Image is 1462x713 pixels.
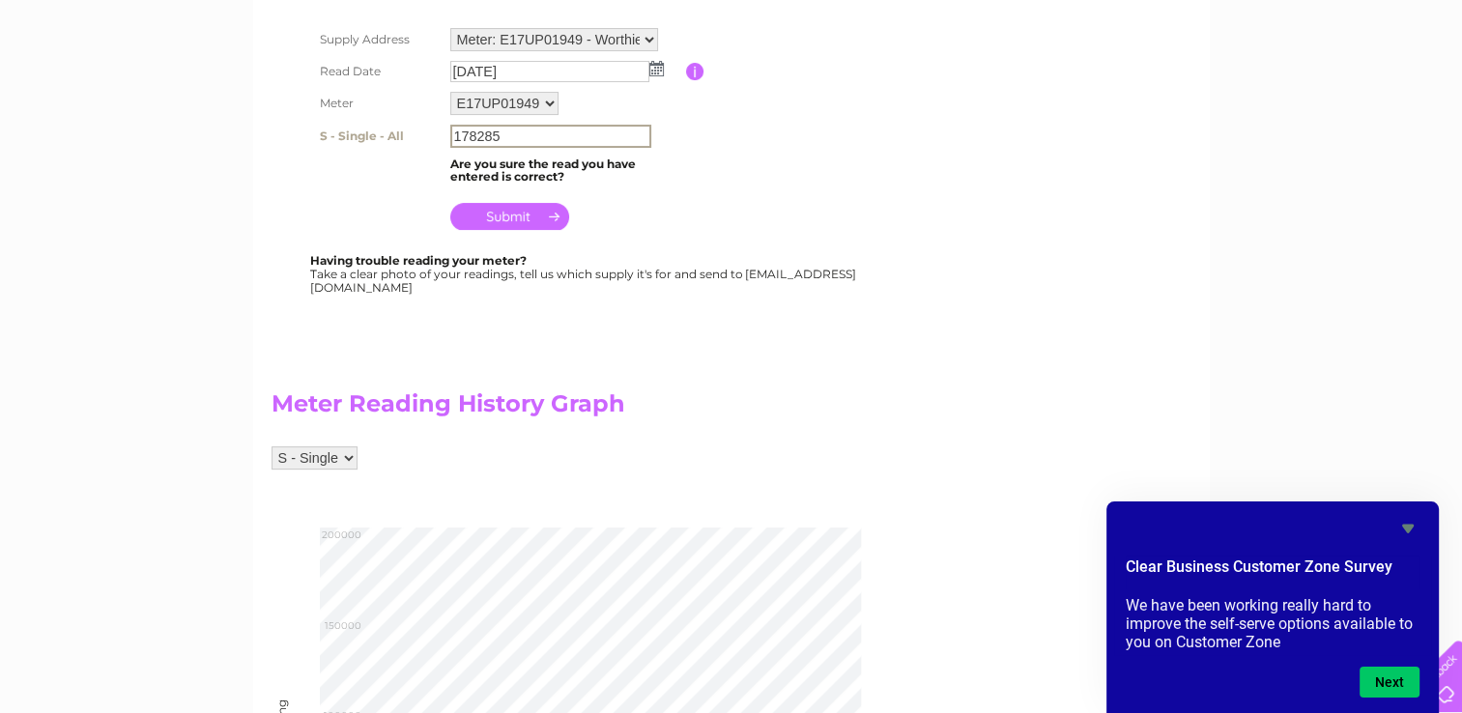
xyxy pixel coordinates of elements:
[310,253,527,268] b: Having trouble reading your meter?
[1398,82,1444,97] a: Log out
[51,50,150,109] img: logo.png
[1360,667,1419,698] button: Next question
[1224,82,1282,97] a: Telecoms
[686,63,704,80] input: Information
[1333,82,1381,97] a: Contact
[310,56,445,87] th: Read Date
[1396,517,1419,540] button: Hide survey
[1122,82,1159,97] a: Water
[310,23,445,56] th: Supply Address
[1126,517,1419,698] div: Clear Business Customer Zone Survey
[272,390,948,427] h2: Meter Reading History Graph
[310,254,859,294] div: Take a clear photo of your readings, tell us which supply it's for and send to [EMAIL_ADDRESS][DO...
[1098,10,1231,34] a: 0333 014 3131
[275,11,1189,94] div: Clear Business is a trading name of Verastar Limited (registered in [GEOGRAPHIC_DATA] No. 3667643...
[649,61,664,76] img: ...
[1170,82,1213,97] a: Energy
[445,153,686,189] td: Are you sure the read you have entered is correct?
[1126,556,1419,588] h2: Clear Business Customer Zone Survey
[310,87,445,120] th: Meter
[1126,596,1419,651] p: We have been working really hard to improve the self-serve options available to you on Customer Zone
[310,120,445,153] th: S - Single - All
[1294,82,1322,97] a: Blog
[450,203,569,230] input: Submit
